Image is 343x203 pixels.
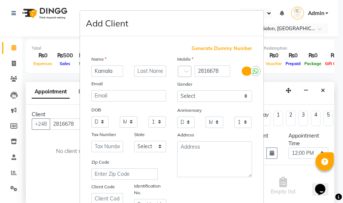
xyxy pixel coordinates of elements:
[177,81,192,88] label: Gender
[134,65,166,77] input: Last Name
[91,81,103,87] label: Email
[91,65,123,77] input: First Name
[134,183,166,196] label: Identification No.
[195,65,231,77] input: Mobile
[91,90,166,101] input: Email
[134,131,145,138] label: State
[86,17,128,30] h4: Add Client
[91,131,116,138] label: Tax Number
[91,159,109,165] label: Zip Code
[91,141,123,152] input: Tax Number
[177,107,202,114] label: Anniversary
[177,132,194,138] label: Address
[91,168,158,180] input: Enter Zip Code
[177,56,193,63] label: Mobile
[91,56,106,63] label: Name
[91,184,115,190] label: Client Code
[91,107,101,113] label: DOB
[192,45,252,52] span: Generate Dummy Number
